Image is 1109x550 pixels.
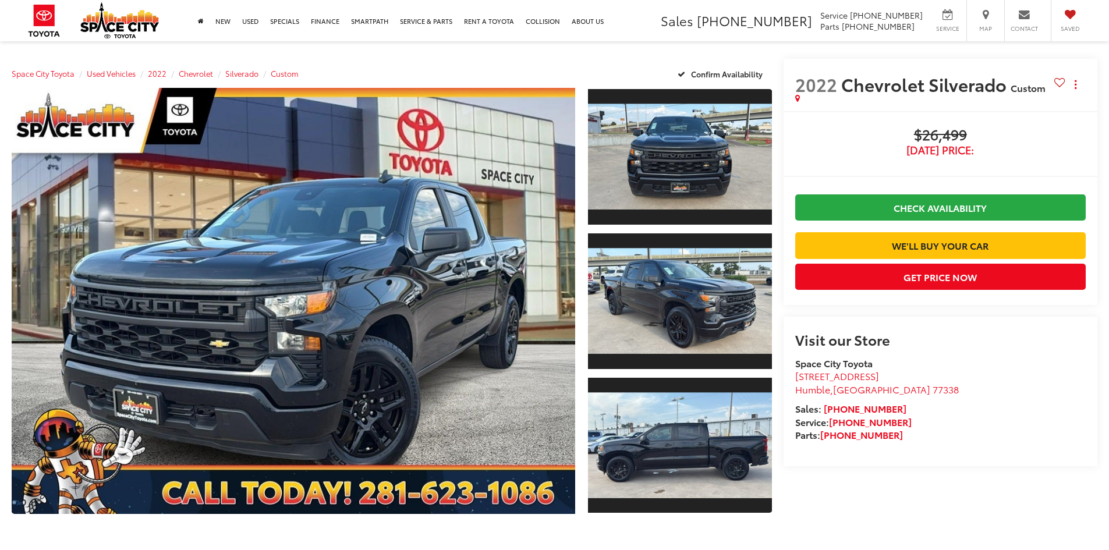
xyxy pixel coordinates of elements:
a: Space City Toyota [12,68,75,79]
a: Chevrolet [179,68,213,79]
span: Contact [1011,24,1038,33]
span: [STREET_ADDRESS] [795,369,879,382]
img: 2022 Chevrolet Silverado Custom [586,104,773,210]
img: Space City Toyota [80,2,159,38]
span: dropdown dots [1075,80,1076,89]
span: Service [934,24,961,33]
span: Confirm Availability [691,69,763,79]
span: Parts [820,20,839,32]
a: Silverado [225,68,258,79]
a: Expand Photo 3 [588,377,772,514]
span: , [795,382,959,396]
a: Custom [271,68,299,79]
a: [PHONE_NUMBER] [824,402,906,415]
span: Sales [661,11,693,30]
a: [STREET_ADDRESS] Humble,[GEOGRAPHIC_DATA] 77338 [795,369,959,396]
span: [PHONE_NUMBER] [842,20,915,32]
span: [PHONE_NUMBER] [697,11,812,30]
strong: Space City Toyota [795,356,873,370]
a: Used Vehicles [87,68,136,79]
span: Saved [1057,24,1083,33]
button: Actions [1065,74,1086,94]
span: Map [973,24,998,33]
span: [DATE] Price: [795,144,1086,156]
a: 2022 [148,68,166,79]
a: We'll Buy Your Car [795,232,1086,258]
a: Expand Photo 1 [588,88,772,226]
span: [GEOGRAPHIC_DATA] [833,382,930,396]
span: [PHONE_NUMBER] [850,9,923,21]
span: Humble [795,382,830,396]
span: 2022 [795,72,837,97]
a: [PHONE_NUMBER] [820,428,903,441]
a: Expand Photo 0 [12,88,575,514]
span: Custom [1011,81,1046,94]
a: [PHONE_NUMBER] [829,415,912,428]
a: Expand Photo 2 [588,232,772,370]
h2: Visit our Store [795,332,1086,347]
img: 2022 Chevrolet Silverado Custom [6,86,580,516]
button: Get Price Now [795,264,1086,290]
button: Confirm Availability [671,63,772,84]
a: Check Availability [795,194,1086,221]
span: Chevrolet Silverado [841,72,1011,97]
strong: Service: [795,415,912,428]
img: 2022 Chevrolet Silverado Custom [586,392,773,498]
span: Service [820,9,848,21]
span: 77338 [933,382,959,396]
img: 2022 Chevrolet Silverado Custom [586,249,773,354]
span: Sales: [795,402,821,415]
span: $26,499 [795,127,1086,144]
strong: Parts: [795,428,903,441]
